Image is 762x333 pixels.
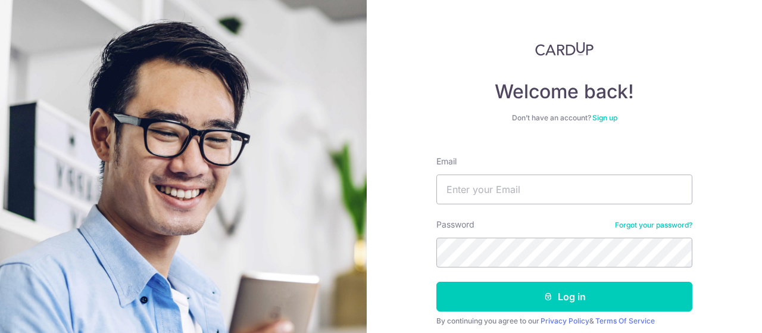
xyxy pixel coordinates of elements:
[436,316,692,326] div: By continuing you agree to our &
[615,220,692,230] a: Forgot your password?
[436,155,457,167] label: Email
[436,219,474,231] label: Password
[436,282,692,312] button: Log in
[595,316,655,325] a: Terms Of Service
[436,113,692,123] div: Don’t have an account?
[541,316,589,325] a: Privacy Policy
[436,175,692,204] input: Enter your Email
[535,42,594,56] img: CardUp Logo
[592,113,617,122] a: Sign up
[436,80,692,104] h4: Welcome back!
